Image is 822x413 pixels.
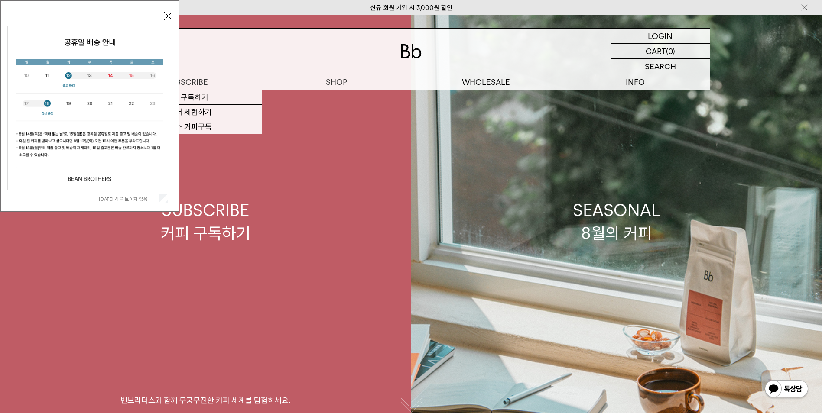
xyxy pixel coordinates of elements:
[164,12,172,20] button: 닫기
[370,4,452,12] a: 신규 회원 가입 시 3,000원 할인
[764,379,809,400] img: 카카오톡 채널 1:1 채팅 버튼
[666,44,675,58] p: (0)
[112,74,262,90] a: SUBSCRIBE
[262,74,411,90] a: SHOP
[645,59,676,74] p: SEARCH
[573,199,660,245] div: SEASONAL 8월의 커피
[8,26,172,190] img: cb63d4bbb2e6550c365f227fdc69b27f_113810.jpg
[112,90,262,105] a: 커피 구독하기
[646,44,666,58] p: CART
[112,119,262,134] a: 오피스 커피구독
[648,29,673,43] p: LOGIN
[161,199,250,245] div: SUBSCRIBE 커피 구독하기
[411,74,561,90] p: WHOLESALE
[561,74,710,90] p: INFO
[611,29,710,44] a: LOGIN
[99,196,157,202] label: [DATE] 하루 보이지 않음
[611,44,710,59] a: CART (0)
[401,44,422,58] img: 로고
[112,105,262,119] a: 샘플러 체험하기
